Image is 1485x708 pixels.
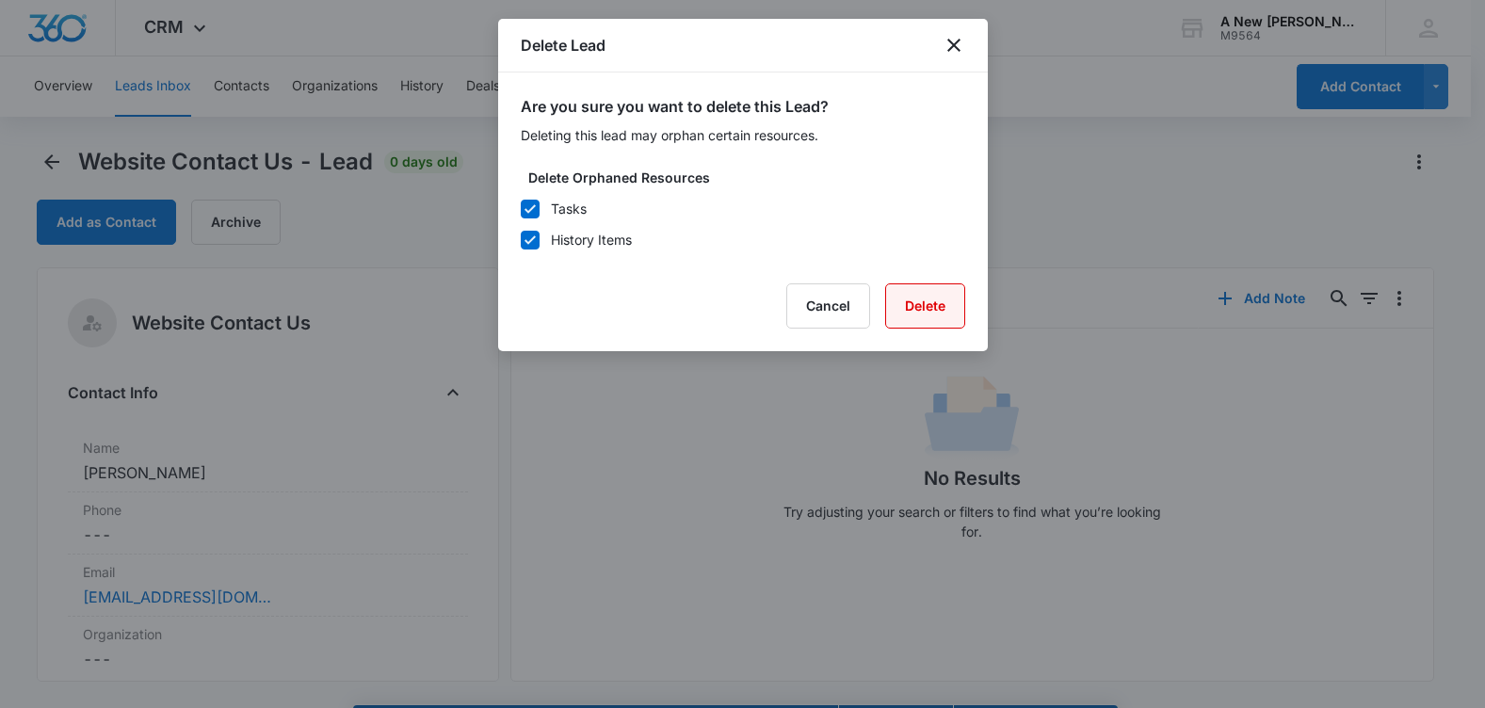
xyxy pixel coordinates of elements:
[551,230,632,249] div: History Items
[786,283,870,329] button: Cancel
[528,168,973,187] label: Delete Orphaned Resources
[551,199,587,218] div: Tasks
[521,125,965,145] p: Deleting this lead may orphan certain resources.
[885,283,965,329] button: Delete
[521,34,605,56] h1: Delete Lead
[943,34,965,56] button: close
[521,95,965,118] h2: Are you sure you want to delete this Lead?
